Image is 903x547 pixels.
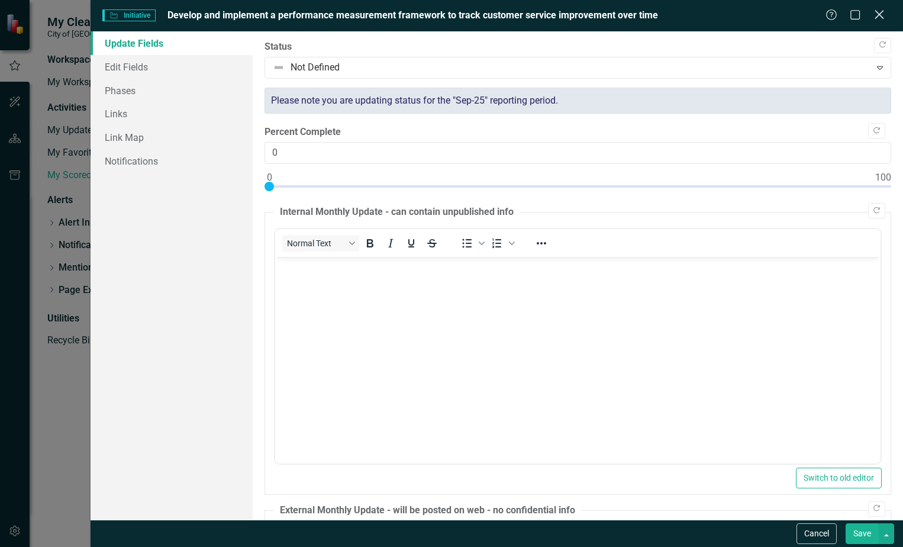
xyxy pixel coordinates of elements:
legend: Internal Monthly Update - can contain unpublished info [274,205,520,219]
span: Normal Text [287,239,345,248]
label: Percent Complete [265,126,891,139]
button: Save [846,523,879,544]
button: Cancel [796,523,837,544]
div: Bullet list [457,235,486,252]
button: Strikethrough [422,235,442,252]
div: Please note you are updating status for the "Sep-25" reporting period. [265,88,891,114]
button: Italic [380,235,401,252]
label: Status [265,40,891,54]
span: Initiative [102,9,156,21]
button: Bold [360,235,380,252]
a: Edit Fields [91,55,253,79]
a: Notifications [91,149,253,173]
button: Underline [401,235,421,252]
button: Block Normal Text [282,235,359,252]
div: Numbered list [487,235,517,252]
button: Switch to old editor [796,468,882,488]
a: Links [91,102,253,126]
iframe: Rich Text Area [275,257,881,464]
a: Link Map [91,126,253,149]
a: Phases [91,79,253,102]
span: Develop and implement a performance measurement framework to track customer service improvement o... [167,9,658,21]
legend: External Monthly Update - will be posted on web - no confidential info [274,504,581,517]
a: Update Fields [91,31,253,55]
button: Reveal or hide additional toolbar items [531,235,552,252]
